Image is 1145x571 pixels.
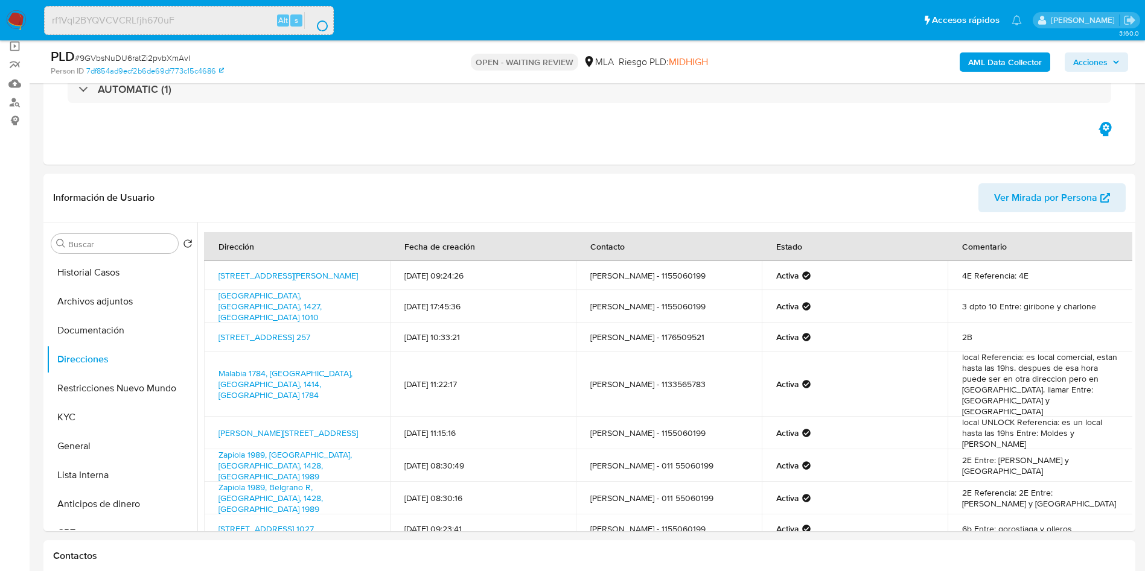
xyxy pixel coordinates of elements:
[46,432,197,461] button: General
[86,66,224,77] a: 7df854ad9ecf2b6de69df773c15c4686
[304,12,329,29] button: search-icon
[994,183,1097,212] span: Ver Mirada por Persona
[576,232,762,261] th: Contacto
[68,75,1111,103] div: AUTOMATIC (1)
[390,352,576,417] td: [DATE] 11:22:17
[1051,14,1119,26] p: nicolas.duclosson@mercadolibre.com
[46,287,197,316] button: Archivos adjuntos
[46,374,197,403] button: Restricciones Nuevo Mundo
[583,55,614,69] div: MLA
[183,239,193,252] button: Volver al orden por defecto
[948,352,1134,417] td: local Referencia: es local comercial, estan hasta las 19hs. despues de esa hora puede ser en otra...
[576,514,762,543] td: [PERSON_NAME] - 1155060199
[218,270,358,282] a: [STREET_ADDRESS][PERSON_NAME]
[278,14,288,26] span: Alt
[46,345,197,374] button: Direcciones
[53,550,1126,562] h1: Contactos
[776,301,799,312] strong: Activa
[1073,52,1108,72] span: Acciones
[576,482,762,514] td: [PERSON_NAME] - 011 55060199
[471,54,578,71] p: OPEN - WAITING REVIEW
[390,417,576,449] td: [DATE] 11:15:16
[98,83,171,96] h3: AUTOMATIC (1)
[978,183,1126,212] button: Ver Mirada por Persona
[776,460,799,471] strong: Activa
[776,493,799,503] strong: Activa
[576,261,762,290] td: [PERSON_NAME] - 1155060199
[776,270,799,281] strong: Activa
[948,449,1134,482] td: 2E Entre: [PERSON_NAME] y [GEOGRAPHIC_DATA]
[295,14,298,26] span: s
[204,232,390,261] th: Dirección
[762,232,948,261] th: Estado
[960,52,1050,72] button: AML Data Collector
[1119,28,1139,38] span: 3.160.0
[46,316,197,345] button: Documentación
[948,323,1134,352] td: 2B
[948,290,1134,323] td: 3 dpto 10 Entre: giribone y charlone
[390,449,576,482] td: [DATE] 08:30:49
[576,352,762,417] td: [PERSON_NAME] - 1133565783
[576,290,762,323] td: [PERSON_NAME] - 1155060199
[218,523,314,535] a: [STREET_ADDRESS] 1027
[218,449,352,482] a: Zapiola 1989, [GEOGRAPHIC_DATA], [GEOGRAPHIC_DATA], 1428, [GEOGRAPHIC_DATA] 1989
[576,417,762,449] td: [PERSON_NAME] - 1155060199
[45,13,333,28] input: Buscar usuario o caso...
[46,258,197,287] button: Historial Casos
[46,490,197,519] button: Anticipos de dinero
[46,403,197,432] button: KYC
[218,481,323,515] a: Zapiola 1989, Belgrano R, [GEOGRAPHIC_DATA], 1428, [GEOGRAPHIC_DATA] 1989
[776,332,799,342] strong: Activa
[218,289,322,323] a: [GEOGRAPHIC_DATA], [GEOGRAPHIC_DATA], 1427, [GEOGRAPHIC_DATA] 1010
[390,514,576,543] td: [DATE] 09:23:41
[776,379,799,390] strong: Activa
[1065,52,1128,72] button: Acciones
[46,519,197,547] button: CBT
[390,261,576,290] td: [DATE] 09:24:26
[218,331,310,343] a: [STREET_ADDRESS] 257
[948,232,1134,261] th: Comentario
[576,323,762,352] td: [PERSON_NAME] - 1176509521
[218,427,358,439] a: [PERSON_NAME][STREET_ADDRESS]
[51,66,84,77] b: Person ID
[776,523,799,534] strong: Activa
[968,52,1042,72] b: AML Data Collector
[390,290,576,323] td: [DATE] 17:45:36
[669,55,708,69] span: MIDHIGH
[53,192,155,204] h1: Información de Usuario
[218,367,352,401] a: Malabia 1784, [GEOGRAPHIC_DATA], [GEOGRAPHIC_DATA], 1414, [GEOGRAPHIC_DATA] 1784
[1012,15,1022,25] a: Notificaciones
[576,449,762,482] td: [PERSON_NAME] - 011 55060199
[1123,14,1136,27] a: Salir
[390,482,576,514] td: [DATE] 08:30:16
[390,232,576,261] th: Fecha de creación
[948,417,1134,449] td: local UNLOCK Referencia: es un local hasta las 19hs Entre: Moldes y [PERSON_NAME]
[46,461,197,490] button: Lista Interna
[948,261,1134,290] td: 4E Referencia: 4E
[68,239,173,250] input: Buscar
[619,55,708,69] span: Riesgo PLD:
[776,427,799,438] strong: Activa
[932,14,1000,27] span: Accesos rápidos
[948,482,1134,514] td: 2E Referencia: 2E Entre: [PERSON_NAME] y [GEOGRAPHIC_DATA]
[390,323,576,352] td: [DATE] 10:33:21
[56,239,66,248] button: Buscar
[75,52,190,64] span: # 9GVbsNuDU6ratZi2pvbXmAvI
[948,514,1134,543] td: 6b Entre: gorostiaga y olleros
[51,46,75,66] b: PLD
